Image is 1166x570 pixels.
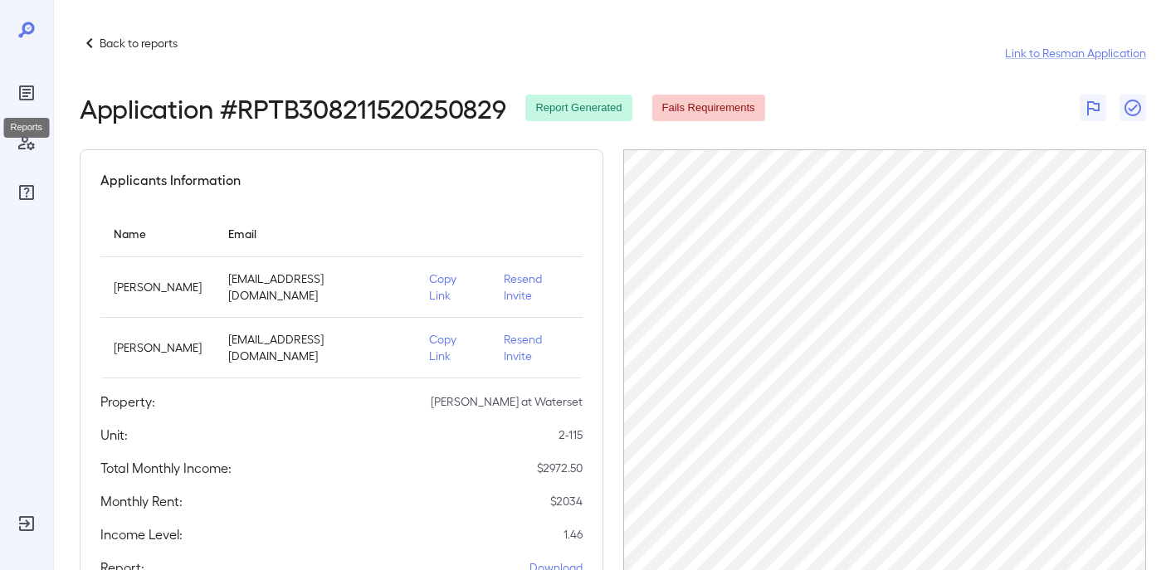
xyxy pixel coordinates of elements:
[13,510,40,537] div: Log Out
[100,35,178,51] p: Back to reports
[228,270,402,304] p: [EMAIL_ADDRESS][DOMAIN_NAME]
[228,331,402,364] p: [EMAIL_ADDRESS][DOMAIN_NAME]
[13,179,40,206] div: FAQ
[504,331,568,364] p: Resend Invite
[100,170,241,190] h5: Applicants Information
[100,210,215,257] th: Name
[100,458,232,478] h5: Total Monthly Income:
[114,279,202,295] p: [PERSON_NAME]
[80,93,505,123] h2: Application # RPTB308211520250829
[100,524,183,544] h5: Income Level:
[550,493,583,509] p: $ 2034
[1005,45,1146,61] a: Link to Resman Application
[504,270,568,304] p: Resend Invite
[100,392,155,412] h5: Property:
[100,425,128,445] h5: Unit:
[1120,95,1146,121] button: Close Report
[4,118,50,138] div: Reports
[100,210,583,378] table: simple table
[1080,95,1106,121] button: Flag Report
[13,80,40,106] div: Reports
[13,129,40,156] div: Manage Users
[114,339,202,356] p: [PERSON_NAME]
[429,331,477,364] p: Copy Link
[559,426,583,443] p: 2-115
[525,100,632,116] span: Report Generated
[537,460,583,476] p: $ 2972.50
[563,526,583,543] p: 1.46
[431,393,583,410] p: [PERSON_NAME] at Waterset
[100,491,183,511] h5: Monthly Rent:
[652,100,765,116] span: Fails Requirements
[215,210,416,257] th: Email
[429,270,477,304] p: Copy Link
